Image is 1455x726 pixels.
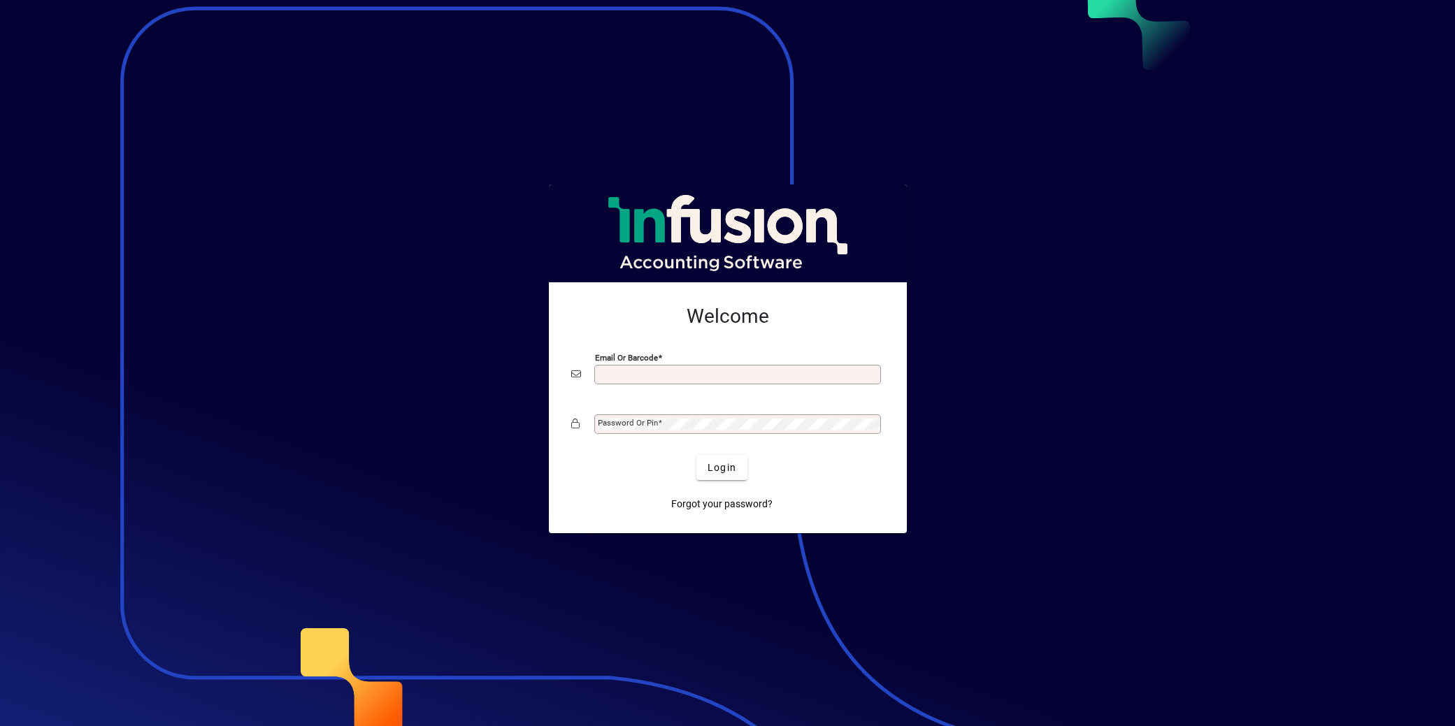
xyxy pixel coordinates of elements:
a: Forgot your password? [666,491,778,516]
span: Forgot your password? [671,497,773,511]
mat-label: Email or Barcode [595,353,658,363]
span: Login [708,460,736,475]
h2: Welcome [571,305,884,328]
mat-label: Password or Pin [598,418,658,428]
button: Login [696,455,747,480]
